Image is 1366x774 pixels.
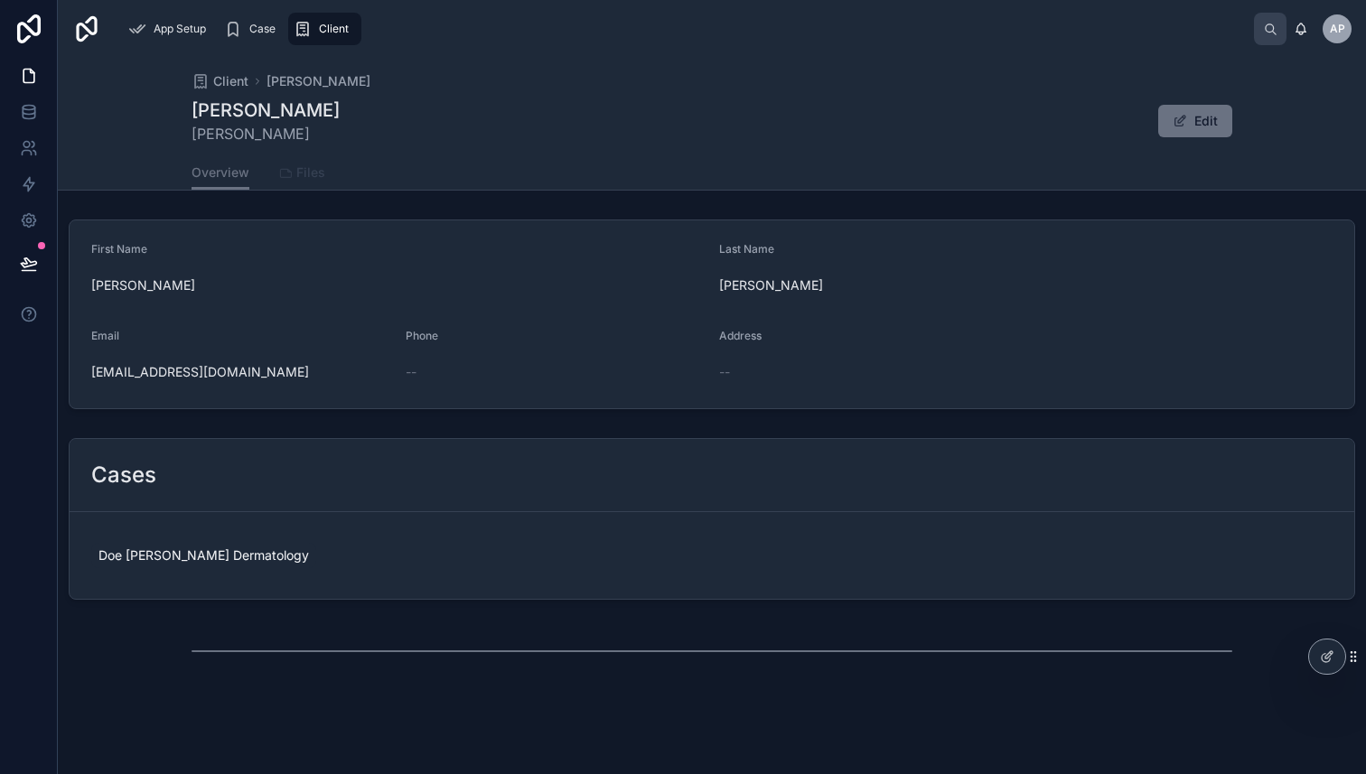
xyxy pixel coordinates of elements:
[719,329,762,342] span: Address
[219,13,288,45] a: Case
[98,546,309,564] span: Doe [PERSON_NAME] Dermatology
[91,363,391,381] span: [EMAIL_ADDRESS][DOMAIN_NAME]
[406,363,416,381] span: --
[192,72,248,90] a: Client
[406,329,438,342] span: Phone
[123,13,219,45] a: App Setup
[296,163,325,182] span: Files
[267,72,370,90] a: [PERSON_NAME]
[91,329,119,342] span: Email
[192,98,340,123] h1: [PERSON_NAME]
[116,9,1254,49] div: scrollable content
[319,22,349,36] span: Client
[91,461,156,490] h2: Cases
[72,14,101,43] img: App logo
[288,13,361,45] a: Client
[719,242,774,256] span: Last Name
[213,72,248,90] span: Client
[278,156,325,192] a: Files
[91,276,705,294] span: [PERSON_NAME]
[192,123,340,145] span: [PERSON_NAME]
[719,276,1333,294] span: [PERSON_NAME]
[192,163,249,182] span: Overview
[91,543,316,568] a: Doe [PERSON_NAME] Dermatology
[1158,105,1232,137] button: Edit
[1330,22,1345,36] span: AP
[154,22,206,36] span: App Setup
[192,156,249,191] a: Overview
[249,22,276,36] span: Case
[719,363,730,381] span: --
[91,242,147,256] span: First Name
